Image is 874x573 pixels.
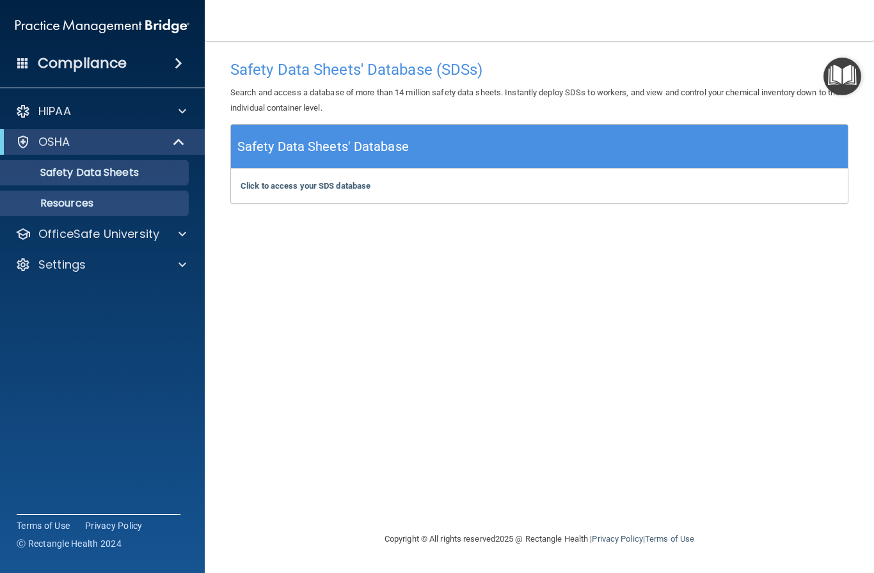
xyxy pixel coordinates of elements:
[237,136,409,158] h5: Safety Data Sheets' Database
[38,257,86,272] p: Settings
[38,226,159,242] p: OfficeSafe University
[230,85,848,116] p: Search and access a database of more than 14 million safety data sheets. Instantly deploy SDSs to...
[15,257,186,272] a: Settings
[17,519,70,532] a: Terms of Use
[15,226,186,242] a: OfficeSafe University
[8,197,183,210] p: Resources
[645,534,694,544] a: Terms of Use
[38,134,70,150] p: OSHA
[15,13,189,39] img: PMB logo
[85,519,143,532] a: Privacy Policy
[230,61,848,78] h4: Safety Data Sheets' Database (SDSs)
[38,104,71,119] p: HIPAA
[823,58,861,95] button: Open Resource Center
[8,166,183,179] p: Safety Data Sheets
[15,104,186,119] a: HIPAA
[15,134,186,150] a: OSHA
[306,519,773,560] div: Copyright © All rights reserved 2025 @ Rectangle Health | |
[38,54,127,72] h4: Compliance
[241,181,370,191] a: Click to access your SDS database
[592,534,642,544] a: Privacy Policy
[17,537,122,550] span: Ⓒ Rectangle Health 2024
